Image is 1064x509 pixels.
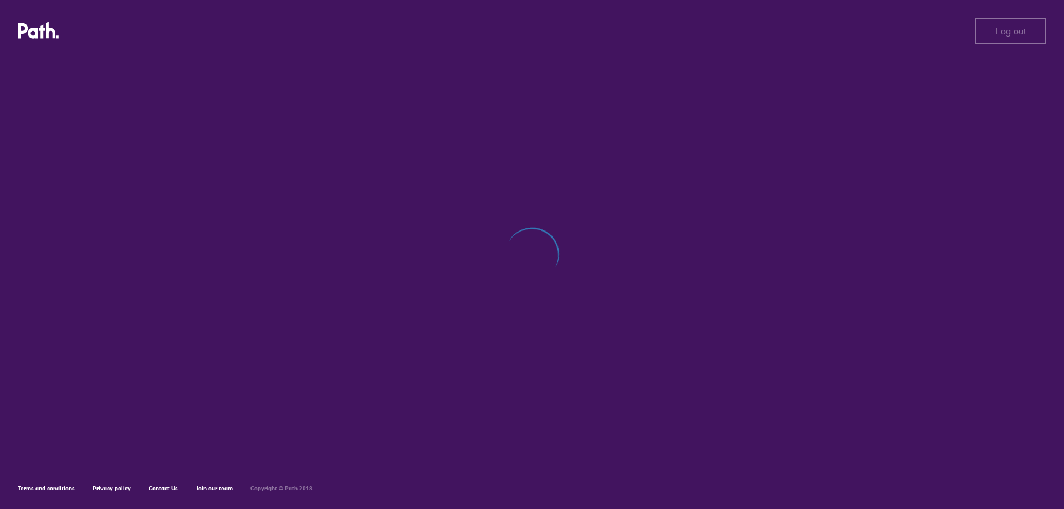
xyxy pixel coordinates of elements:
[250,485,313,492] h6: Copyright © Path 2018
[93,485,131,492] a: Privacy policy
[996,26,1026,36] span: Log out
[149,485,178,492] a: Contact Us
[975,18,1046,44] button: Log out
[18,485,75,492] a: Terms and conditions
[196,485,233,492] a: Join our team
